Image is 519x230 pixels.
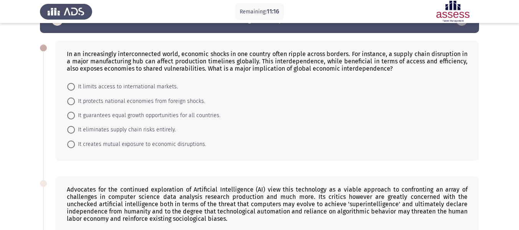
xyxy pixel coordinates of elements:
p: Remaining: [240,7,279,17]
div: In an increasingly interconnected world, economic shocks in one country often ripple across borde... [67,50,468,72]
span: It guarantees equal growth opportunities for all countries. [75,111,221,120]
span: It creates mutual exposure to economic disruptions. [75,140,206,149]
img: Assess Talent Management logo [40,1,92,22]
span: It limits access to international markets. [75,82,178,91]
span: 11:16 [267,8,279,15]
span: It protects national economies from foreign shocks. [75,97,205,106]
img: Assessment logo of ASSESS English Language Assessment (3 Module) (Ad - IB) [427,1,479,22]
span: It eliminates supply chain risks entirely. [75,125,176,134]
